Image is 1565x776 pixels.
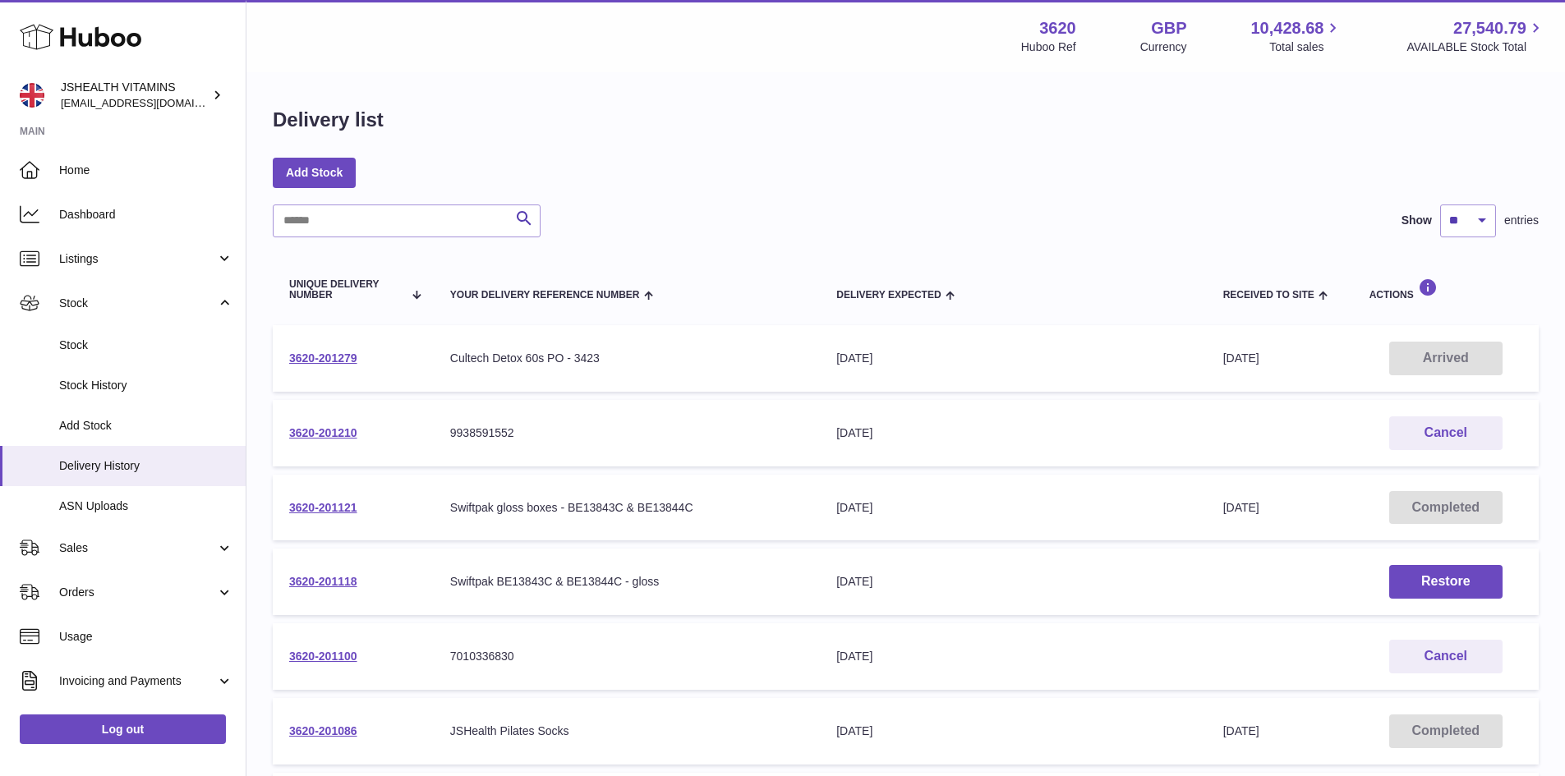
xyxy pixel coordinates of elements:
[289,575,357,588] a: 3620-201118
[450,723,803,739] div: JSHealth Pilates Socks
[450,290,640,301] span: Your Delivery Reference Number
[1021,39,1076,55] div: Huboo Ref
[1402,213,1432,228] label: Show
[836,574,1190,590] div: [DATE]
[1453,17,1526,39] span: 27,540.79
[61,96,242,109] span: [EMAIL_ADDRESS][DOMAIN_NAME]
[1406,17,1545,55] a: 27,540.79 AVAILABLE Stock Total
[450,649,803,664] div: 7010336830
[20,714,226,744] a: Log out
[1250,17,1342,55] a: 10,428.68 Total sales
[1223,351,1259,365] span: [DATE]
[1250,17,1323,39] span: 10,428.68
[59,629,233,645] span: Usage
[1223,290,1314,301] span: Received to Site
[273,158,356,187] a: Add Stock
[836,425,1190,441] div: [DATE]
[1269,39,1342,55] span: Total sales
[289,351,357,365] a: 3620-201279
[1389,565,1503,599] button: Restore
[59,673,216,689] span: Invoicing and Payments
[836,723,1190,739] div: [DATE]
[1223,724,1259,737] span: [DATE]
[450,574,803,590] div: Swiftpak BE13843C & BE13844C - gloss
[289,650,357,663] a: 3620-201100
[289,501,357,514] a: 3620-201121
[20,83,44,108] img: internalAdmin-3620@internal.huboo.com
[836,649,1190,664] div: [DATE]
[59,585,216,600] span: Orders
[1389,416,1503,450] button: Cancel
[450,351,803,366] div: Cultech Detox 60s PO - 3423
[1406,39,1545,55] span: AVAILABLE Stock Total
[836,290,941,301] span: Delivery Expected
[59,296,216,311] span: Stock
[59,418,233,434] span: Add Stock
[1389,640,1503,673] button: Cancel
[59,540,216,556] span: Sales
[59,458,233,474] span: Delivery History
[1151,17,1186,39] strong: GBP
[450,425,803,441] div: 9938591552
[836,351,1190,366] div: [DATE]
[59,163,233,178] span: Home
[273,107,384,133] h1: Delivery list
[59,207,233,223] span: Dashboard
[1504,213,1539,228] span: entries
[289,724,357,737] a: 3620-201086
[289,426,357,439] a: 3620-201210
[61,80,209,111] div: JSHEALTH VITAMINS
[59,498,233,514] span: ASN Uploads
[1223,501,1259,514] span: [DATE]
[1039,17,1076,39] strong: 3620
[59,251,216,267] span: Listings
[59,378,233,393] span: Stock History
[1369,278,1522,301] div: Actions
[450,500,803,516] div: Swiftpak gloss boxes - BE13843C & BE13844C
[1140,39,1187,55] div: Currency
[289,279,403,301] span: Unique Delivery Number
[59,337,233,353] span: Stock
[836,500,1190,516] div: [DATE]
